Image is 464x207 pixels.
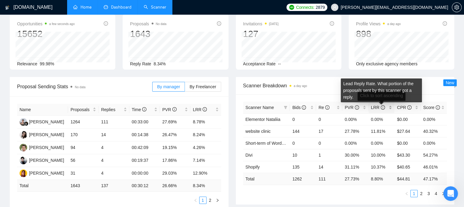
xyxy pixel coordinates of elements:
[316,137,342,149] td: 0
[13,98,102,104] div: Ask a question
[20,118,27,126] img: RF
[81,151,122,175] button: Help
[387,22,401,26] time: a day ago
[394,161,421,173] td: $40.65
[342,113,369,125] td: 0.00%
[190,141,221,154] td: 4.26%
[246,141,338,146] a: Short-term of WordPress [GEOGRAPHIC_DATA]
[292,105,306,110] span: Bids
[29,170,64,176] div: [PERSON_NAME]
[105,10,116,21] div: Close
[68,180,99,192] td: 1643
[172,107,177,111] span: info-circle
[162,107,177,112] span: PVR
[130,20,166,27] span: Proposals
[49,22,74,26] time: a few seconds ago
[12,74,110,85] p: How can we help?
[369,149,395,161] td: 10.00%
[17,104,68,116] th: Name
[425,190,432,197] a: 3
[316,173,342,185] td: 111
[20,157,27,164] img: OK
[20,131,27,139] img: PK
[440,190,447,197] button: right
[104,5,108,9] span: dashboard
[443,21,447,26] span: info-circle
[290,161,316,173] td: 135
[421,161,447,173] td: 46.01%
[97,166,106,170] span: Help
[6,93,116,109] div: Ask a question
[446,80,454,85] span: New
[99,154,129,167] td: 4
[75,85,85,89] span: No data
[104,21,108,26] span: info-circle
[68,141,99,154] td: 94
[189,84,216,89] span: By Freelancer
[20,170,64,175] a: AK[PERSON_NAME]
[207,197,214,204] a: 2
[200,197,206,204] a: 1
[441,192,445,195] span: right
[190,180,221,192] td: 8.34 %
[144,5,166,10] a: searchScanner
[318,105,329,110] span: Re
[421,125,447,137] td: 40.32%
[284,106,287,109] span: filter
[68,167,99,180] td: 31
[12,12,22,21] img: logo
[316,149,342,161] td: 1
[243,20,279,27] span: Invitations
[421,173,447,185] td: 47.17 %
[17,20,75,27] span: Opportunities
[433,190,439,197] a: 4
[217,21,221,26] span: info-circle
[418,190,425,197] a: 2
[452,5,462,10] a: setting
[369,137,395,149] td: 0.00%
[24,122,28,126] img: gigradar-bm.png
[246,105,274,110] span: Scanner Name
[371,105,385,110] span: LRR
[421,149,447,161] td: 54.27%
[341,78,422,102] div: Lead Reply Rate. What portion of the proposals sent by this scanner got a reply.
[29,157,64,164] div: [PERSON_NAME]
[356,61,418,66] span: Only exclusive agency members
[246,129,271,134] a: website clinic
[77,10,89,22] img: Profile image for Mariia
[342,137,369,149] td: 0.00%
[160,129,190,141] td: 26.47%
[192,197,199,204] li: Previous Page
[12,43,110,74] p: Hi [PERSON_NAME][EMAIL_ADDRESS][DOMAIN_NAME] 👋
[418,190,425,197] li: 2
[99,116,129,129] td: 111
[142,107,146,111] span: info-circle
[20,132,64,137] a: PK[PERSON_NAME]
[20,145,64,150] a: MF[PERSON_NAME]
[156,22,167,26] span: No data
[243,82,447,89] span: Scanner Breakdown
[157,84,180,89] span: By manager
[443,186,458,201] iframe: Intercom live chat
[316,161,342,173] td: 14
[246,165,260,169] a: Shopify
[190,129,221,141] td: 8.24%
[246,117,280,122] a: Elementor Nataliia
[330,21,334,26] span: info-circle
[99,141,129,154] td: 4
[17,28,75,40] div: 15652
[68,104,99,116] th: Proposals
[290,125,316,137] td: 144
[411,190,417,197] a: 1
[369,113,395,125] td: 0.00%
[199,197,207,204] li: 1
[296,4,314,11] span: Connects:
[394,173,421,185] td: $ 44.81
[190,154,221,167] td: 7.14%
[294,84,307,88] time: a day ago
[356,20,401,27] span: Profile Views
[40,61,54,66] span: 99.98%
[29,118,64,125] div: [PERSON_NAME]
[129,141,160,154] td: 00:42:09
